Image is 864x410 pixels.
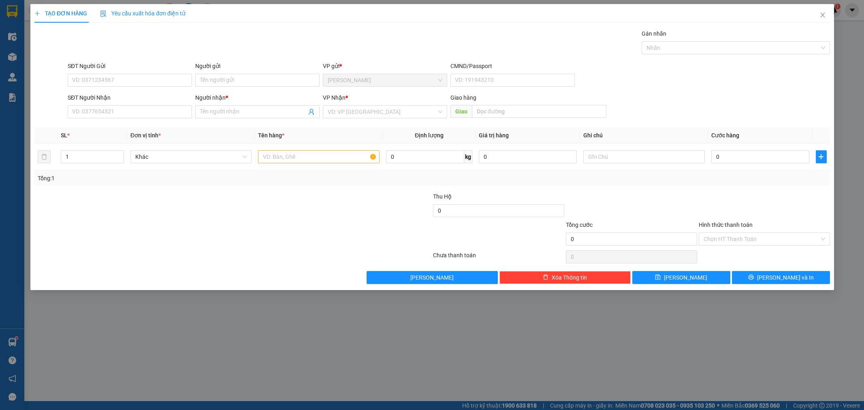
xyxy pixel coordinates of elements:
span: delete [543,274,548,281]
span: [PERSON_NAME] và In [757,273,813,282]
label: Hình thức thanh toán [698,222,752,228]
label: Gán nhãn [642,30,666,37]
span: save [655,274,661,281]
span: kg [464,150,472,163]
button: [PERSON_NAME] [367,271,498,284]
span: Xóa Thông tin [552,273,587,282]
span: Yêu cầu xuất hóa đơn điện tử [100,10,186,17]
th: Ghi chú [580,128,708,143]
div: VP gửi [323,62,447,70]
button: delete [38,150,51,163]
button: deleteXóa Thông tin [499,271,631,284]
span: Giao [450,105,471,118]
input: 0 [479,150,577,163]
div: CMND/Passport [450,62,574,70]
input: Dọc đường [471,105,606,118]
input: Ghi Chú [583,150,704,163]
span: Khác [135,151,247,163]
button: save[PERSON_NAME] [632,271,730,284]
div: Tổng: 1 [38,174,333,183]
span: Đơn vị tính [130,132,161,139]
div: Chưa thanh toán [432,251,565,265]
span: plus [34,11,40,16]
span: Cước hàng [711,132,739,139]
span: [PERSON_NAME] [664,273,707,282]
span: VP Nhận [323,94,346,101]
span: plus [816,154,826,160]
div: SĐT Người Nhận [68,93,192,102]
button: printer[PERSON_NAME] và In [732,271,830,284]
span: Giá trị hàng [479,132,509,139]
span: TẠO ĐƠN HÀNG [34,10,87,17]
img: icon [100,11,107,17]
span: Giao hàng [450,94,476,101]
input: VD: Bàn, Ghế [258,150,379,163]
span: SL [61,132,67,139]
span: Lê Hồng Phong [328,74,442,86]
button: Close [811,4,834,27]
button: plus [815,150,826,163]
div: SĐT Người Gửi [68,62,192,70]
span: close [819,12,826,18]
span: user-add [308,109,315,115]
span: printer [748,274,753,281]
div: Người nhận [195,93,320,102]
span: [PERSON_NAME] [410,273,454,282]
span: Định lượng [415,132,444,139]
div: Người gửi [195,62,320,70]
span: Thu Hộ [433,193,451,200]
span: Tổng cước [565,222,592,228]
span: Tên hàng [258,132,284,139]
